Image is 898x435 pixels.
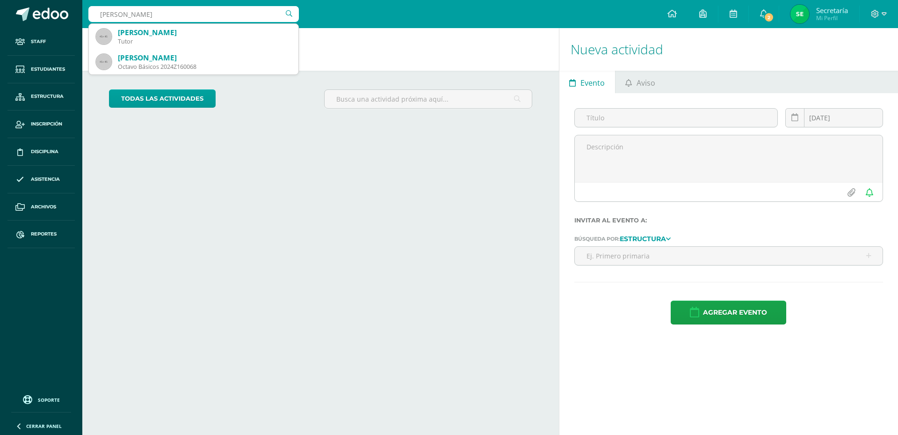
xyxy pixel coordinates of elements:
[7,166,75,193] a: Asistencia
[620,235,666,243] strong: Estructura
[118,37,291,45] div: Tutor
[620,235,671,242] a: Estructura
[7,221,75,248] a: Reportes
[764,12,774,22] span: 2
[7,193,75,221] a: Archivos
[7,28,75,56] a: Staff
[31,93,64,100] span: Estructura
[816,14,848,22] span: Mi Perfil
[38,397,60,403] span: Soporte
[96,29,111,44] img: 45x45
[94,28,548,71] h1: Actividades
[88,6,299,22] input: Busca un usuario...
[31,230,57,238] span: Reportes
[118,63,291,71] div: Octavo Básicos 2024Z160068
[559,71,615,93] a: Evento
[26,423,62,429] span: Cerrar panel
[7,138,75,166] a: Disciplina
[637,72,655,94] span: Aviso
[574,217,883,224] label: Invitar al evento a:
[816,6,848,15] span: Secretaría
[671,301,786,324] button: Agregar evento
[616,71,666,93] a: Aviso
[31,203,56,211] span: Archivos
[31,148,58,155] span: Disciplina
[118,53,291,63] div: [PERSON_NAME]
[118,28,291,37] div: [PERSON_NAME]
[786,109,883,127] input: Fecha de entrega
[31,66,65,73] span: Estudiantes
[96,54,111,69] img: 45x45
[575,247,883,265] input: Ej. Primero primaria
[574,236,620,242] span: Búsqueda por:
[11,393,71,406] a: Soporte
[31,120,62,128] span: Inscripción
[790,5,809,23] img: bb51d92fe231030405650637fd24292c.png
[109,89,216,108] a: todas las Actividades
[703,301,767,324] span: Agregar evento
[31,38,46,45] span: Staff
[7,56,75,83] a: Estudiantes
[325,90,532,108] input: Busca una actividad próxima aquí...
[7,111,75,138] a: Inscripción
[7,83,75,111] a: Estructura
[31,176,60,183] span: Asistencia
[580,72,605,94] span: Evento
[571,28,887,71] h1: Nueva actividad
[575,109,777,127] input: Título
